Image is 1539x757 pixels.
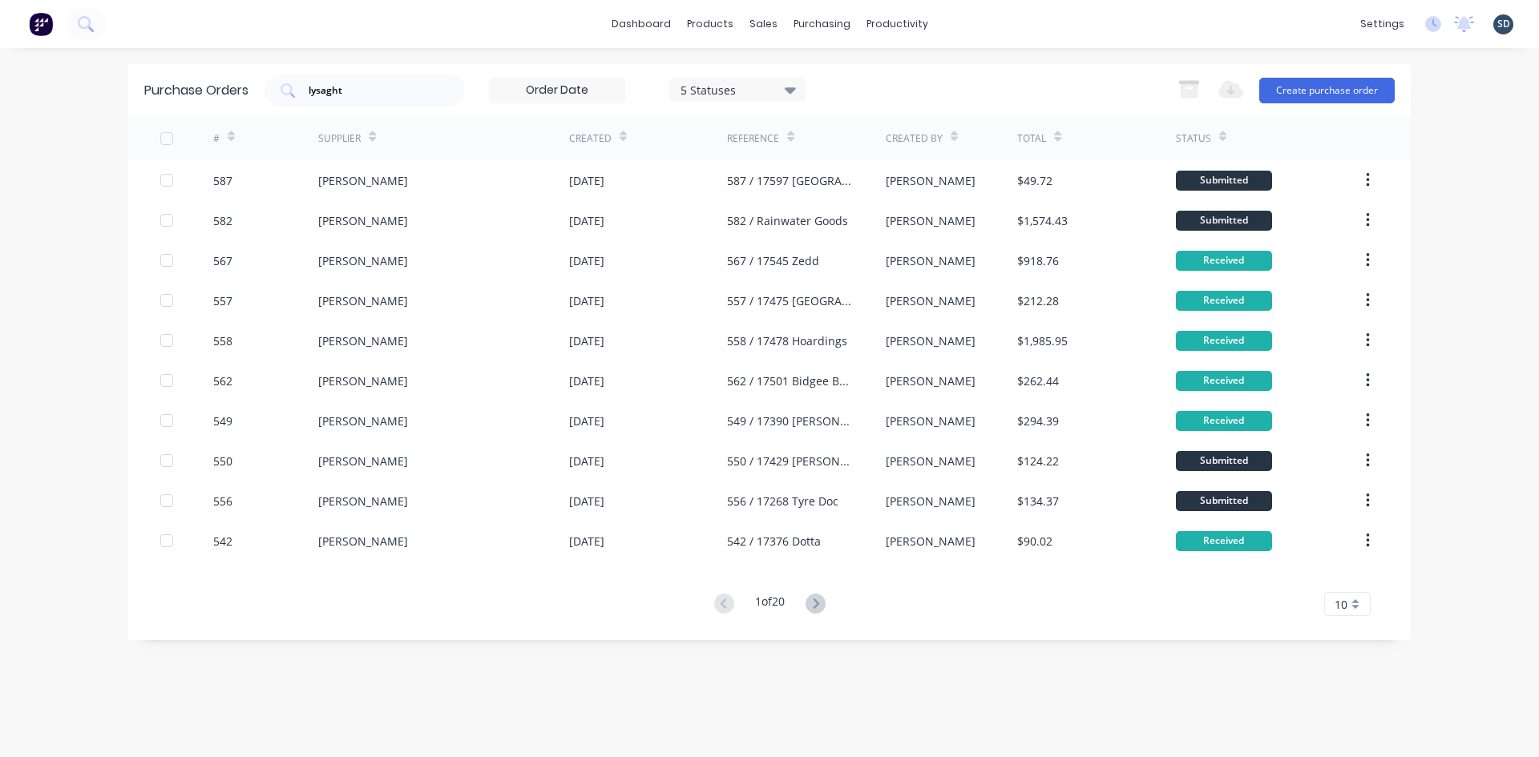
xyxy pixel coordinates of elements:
div: products [679,12,741,36]
img: Factory [29,12,53,36]
div: Supplier [318,131,361,146]
div: Received [1176,331,1272,351]
div: Received [1176,291,1272,311]
div: $1,985.95 [1017,332,1068,349]
span: 10 [1335,596,1347,613]
div: Received [1176,531,1272,551]
div: Submitted [1176,211,1272,231]
div: 567 / 17545 Zedd [727,252,819,269]
div: [PERSON_NAME] [318,292,408,309]
div: [PERSON_NAME] [886,533,976,550]
div: $124.22 [1017,453,1059,469]
div: 562 [213,372,232,389]
div: Submitted [1176,491,1272,511]
div: 549 [213,413,232,429]
div: Purchase Orders [144,81,248,100]
div: productivity [858,12,936,36]
div: [PERSON_NAME] [886,453,976,469]
div: Received [1176,411,1272,431]
button: Create purchase order [1259,78,1395,103]
div: [PERSON_NAME] [886,212,976,229]
input: Search purchase orders... [307,83,440,99]
div: $134.37 [1017,493,1059,509]
div: [PERSON_NAME] [318,413,408,429]
div: [DATE] [569,332,604,349]
div: 582 [213,212,232,229]
div: [PERSON_NAME] [318,332,408,349]
div: [DATE] [569,533,604,550]
div: [PERSON_NAME] [886,172,976,189]
div: [PERSON_NAME] [318,493,408,509]
div: [DATE] [569,212,604,229]
div: [PERSON_NAME] [886,493,976,509]
div: 558 [213,332,232,349]
div: $1,574.43 [1017,212,1068,229]
div: 542 [213,533,232,550]
div: $49.72 [1017,172,1052,189]
div: 556 [213,493,232,509]
div: settings [1352,12,1412,36]
div: 550 [213,453,232,469]
div: Received [1176,371,1272,391]
input: Order Date [490,79,624,103]
div: 556 / 17268 Tyre Doc [727,493,838,509]
div: sales [741,12,786,36]
div: Submitted [1176,451,1272,471]
div: [DATE] [569,413,604,429]
div: [PERSON_NAME] [886,252,976,269]
div: [DATE] [569,292,604,309]
div: [PERSON_NAME] [318,372,408,389]
div: 550 / 17429 [PERSON_NAME] [727,453,853,469]
div: Created [569,131,612,146]
div: $918.76 [1017,252,1059,269]
div: 557 / 17475 [GEOGRAPHIC_DATA] / Stock [727,292,853,309]
div: 587 [213,172,232,189]
div: Created By [886,131,943,146]
div: 558 / 17478 Hoardings [727,332,847,349]
div: [DATE] [569,172,604,189]
div: $212.28 [1017,292,1059,309]
div: 549 / 17390 [PERSON_NAME] [727,413,853,429]
div: 567 [213,252,232,269]
div: Status [1176,131,1211,146]
div: [DATE] [569,493,604,509]
div: [PERSON_NAME] [886,332,976,349]
div: 557 [213,292,232,309]
div: 542 / 17376 Dotta [727,533,821,550]
div: [PERSON_NAME] [318,533,408,550]
div: [PERSON_NAME] [318,252,408,269]
div: $90.02 [1017,533,1052,550]
div: [PERSON_NAME] [886,292,976,309]
div: 1 of 20 [755,593,785,616]
div: $262.44 [1017,372,1059,389]
div: Reference [727,131,779,146]
div: [PERSON_NAME] [886,372,976,389]
div: Received [1176,251,1272,271]
div: 562 / 17501 Bidgee Bulk [727,372,853,389]
a: dashboard [604,12,679,36]
div: 587 / 17597 [GEOGRAPHIC_DATA] [727,172,853,189]
div: # [213,131,220,146]
div: [DATE] [569,252,604,269]
div: [DATE] [569,453,604,469]
div: Submitted [1176,171,1272,191]
div: 582 / Rainwater Goods [727,212,848,229]
div: [PERSON_NAME] [886,413,976,429]
div: purchasing [786,12,858,36]
div: [PERSON_NAME] [318,212,408,229]
div: Total [1017,131,1046,146]
span: SD [1497,17,1510,31]
div: [PERSON_NAME] [318,172,408,189]
div: [DATE] [569,372,604,389]
div: 5 Statuses [681,81,795,98]
div: [PERSON_NAME] [318,453,408,469]
div: $294.39 [1017,413,1059,429]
